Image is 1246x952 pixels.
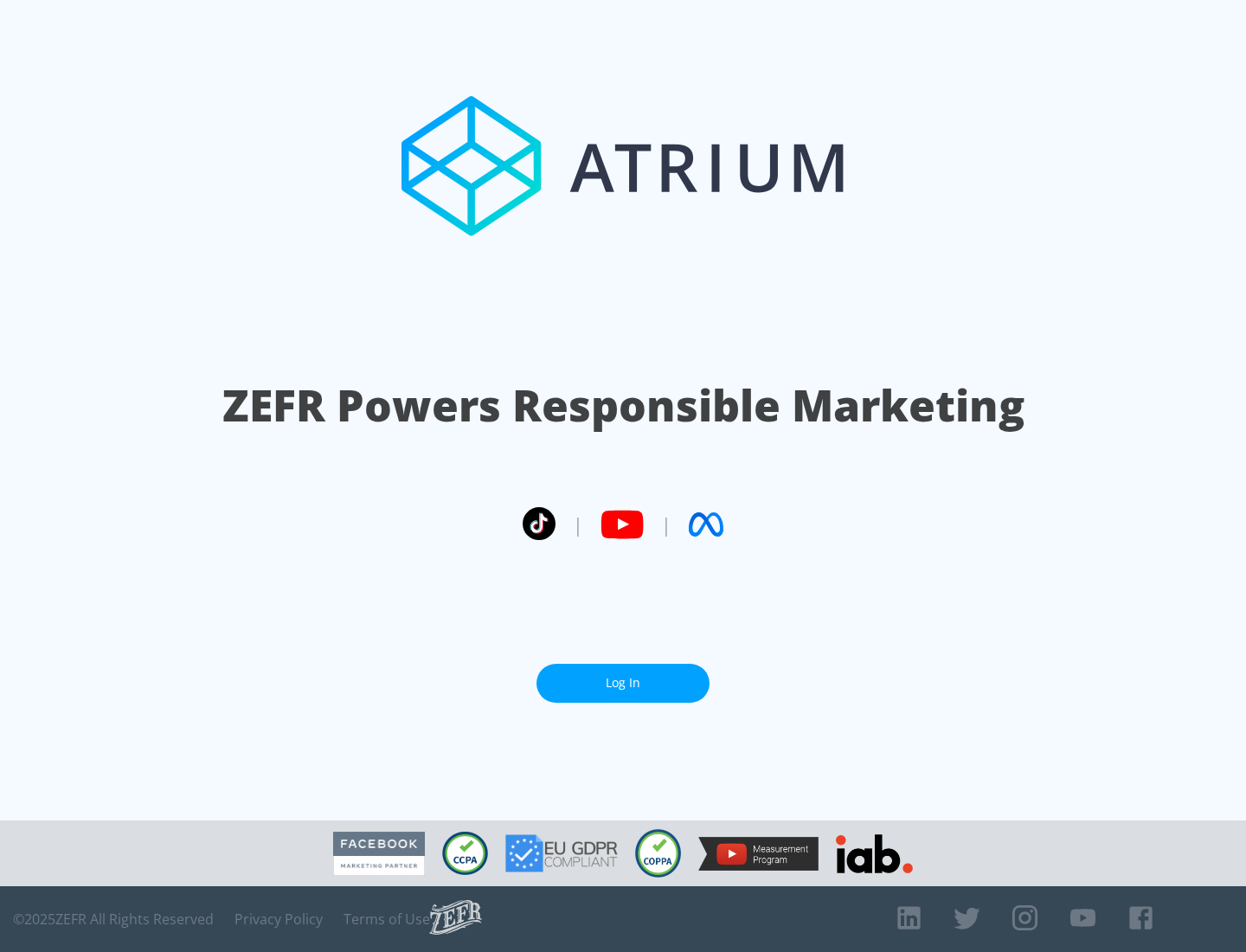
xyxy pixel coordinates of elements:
img: GDPR Compliant [505,834,618,872]
h1: ZEFR Powers Responsible Marketing [222,376,1024,435]
img: COPPA Compliant [635,829,681,878]
img: YouTube Measurement Program [698,837,819,871]
a: Log In [536,664,710,703]
img: IAB [836,834,913,873]
span: | [573,511,583,537]
img: Facebook Marketing Partner [333,832,425,876]
a: Terms of Use [344,910,430,928]
a: Privacy Policy [234,910,323,928]
img: CCPA Compliant [442,832,488,875]
span: © 2025 ZEFR All Rights Reserved [13,910,214,928]
span: | [661,511,671,537]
